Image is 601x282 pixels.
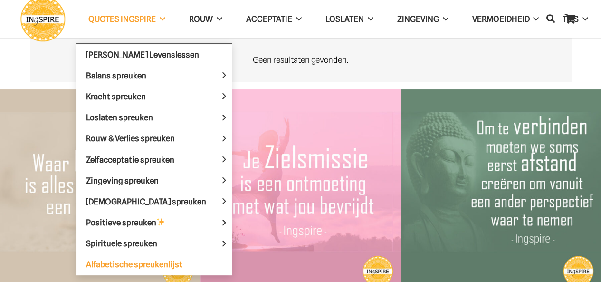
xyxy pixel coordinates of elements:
[76,86,232,107] a: Kracht spreuken
[76,107,232,128] a: Loslaten spreuken
[86,218,181,227] span: Positieve spreuken
[246,14,292,24] span: Acceptatie
[76,128,232,149] a: Rouw & Verlies spreuken
[385,7,460,31] a: Zingeving
[200,90,401,100] a: Je zielsmissie is een ontmoeting met wat jou bevrijdt ©
[76,44,232,65] a: [PERSON_NAME] Levenslessen
[86,70,162,80] span: Balans spreuken
[460,7,551,31] a: VERMOEIDHEID
[401,90,601,100] a: Om te verbinden moeten we soms eerst afstand creëren – Citaat van Ingspire
[86,134,191,143] span: Rouw & Verlies spreuken
[86,113,169,122] span: Loslaten spreuken
[86,155,191,164] span: Zelfacceptatie spreuken
[157,218,165,226] img: ✨
[86,91,162,101] span: Kracht spreuken
[76,233,232,254] a: Spirituele spreuken
[86,260,182,269] span: Alfabetische spreukenlijst
[76,149,232,170] a: Zelfacceptatie spreuken
[189,14,213,24] span: ROUW
[86,175,175,185] span: Zingeving spreuken
[76,191,232,212] a: [DEMOGRAPHIC_DATA] spreuken
[472,14,529,24] span: VERMOEIDHEID
[76,65,232,86] a: Balans spreuken
[314,7,385,31] a: Loslaten
[551,7,600,31] a: TIPS
[86,49,199,59] span: [PERSON_NAME] Levenslessen
[76,212,232,233] a: Positieve spreuken✨
[325,14,364,24] span: Loslaten
[234,7,314,31] a: Acceptatie
[86,239,173,248] span: Spirituele spreuken
[177,7,234,31] a: ROUW
[86,196,222,206] span: [DEMOGRAPHIC_DATA] spreuken
[76,170,232,191] a: Zingeving spreuken
[397,14,439,24] span: Zingeving
[76,7,177,31] a: QUOTES INGSPIRE
[88,14,156,24] span: QUOTES INGSPIRE
[541,8,560,30] a: Zoeken
[76,254,232,275] a: Alfabetische spreukenlijst
[563,14,579,24] span: TIPS
[30,38,572,82] div: Geen resultaten gevonden.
